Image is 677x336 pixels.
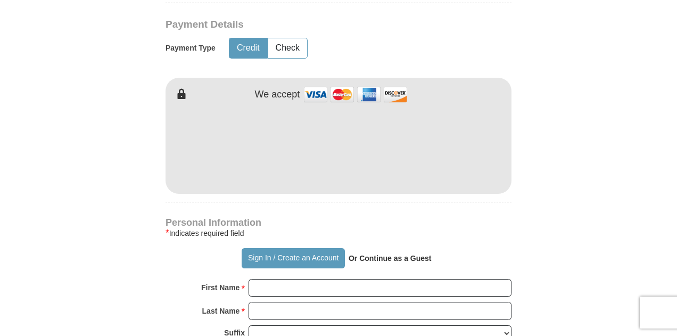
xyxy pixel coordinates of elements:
h3: Payment Details [166,19,437,31]
strong: Last Name [202,304,240,318]
img: credit cards accepted [302,83,409,106]
h5: Payment Type [166,44,216,53]
div: Indicates required field [166,227,511,240]
strong: Or Continue as a Guest [349,254,432,263]
button: Check [268,38,307,58]
h4: Personal Information [166,218,511,227]
strong: First Name [201,280,240,295]
button: Credit [229,38,267,58]
h4: We accept [255,89,300,101]
button: Sign In / Create an Account [242,248,344,268]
